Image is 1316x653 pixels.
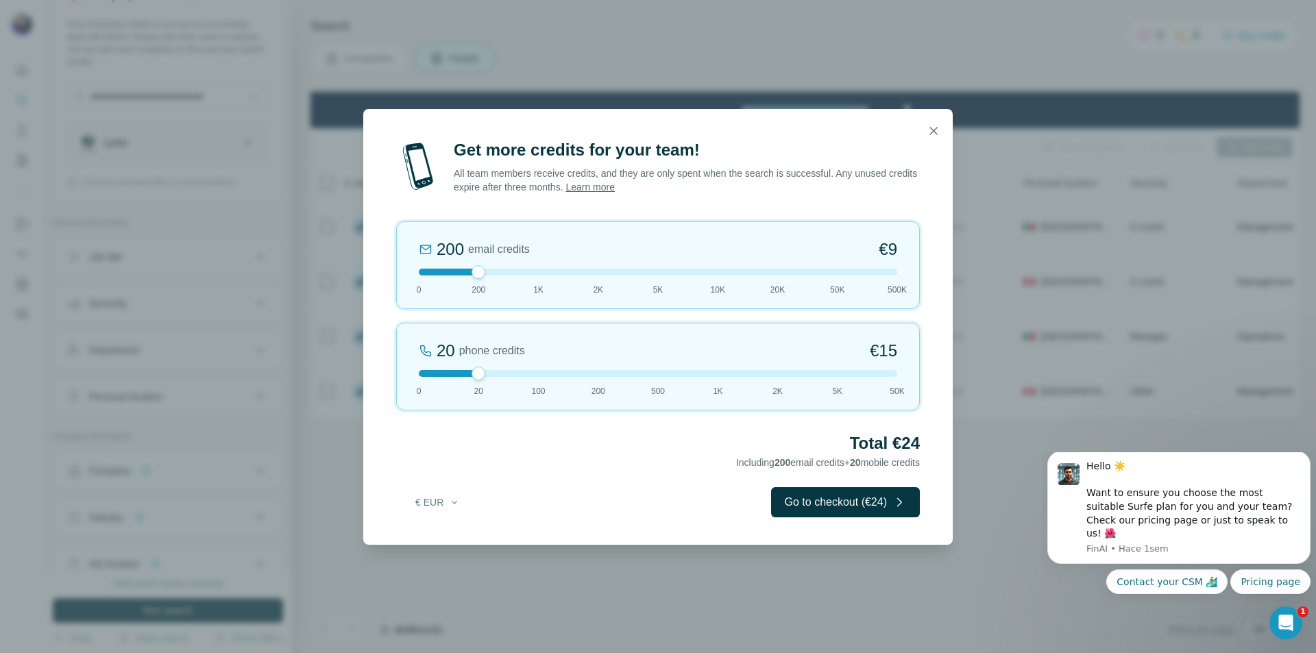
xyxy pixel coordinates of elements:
span: 500K [888,284,907,296]
span: 0 [417,284,422,296]
span: 50K [830,284,844,296]
span: 2K [593,284,603,296]
iframe: Intercom live chat [1269,606,1302,639]
span: 10K [711,284,725,296]
div: Hello ☀️ Want to ensure you choose the most suitable Surfe plan for you and your team? Check our ... [45,8,258,88]
div: 20 [437,340,455,362]
button: Go to checkout (€24) [771,487,920,517]
div: Quick reply options [5,117,269,142]
img: mobile-phone [396,139,440,194]
span: 20K [770,284,785,296]
span: 200 [472,284,485,296]
button: Quick reply: Pricing page [188,117,269,142]
span: 5K [653,284,663,296]
span: 5K [832,385,842,397]
span: 500 [651,385,665,397]
button: Quick reply: Contact your CSM 🏄‍♂️ [64,117,186,142]
img: Profile image for FinAI [16,11,38,33]
span: phone credits [459,343,525,359]
span: 50K [890,385,904,397]
span: 100 [531,385,545,397]
iframe: Intercom notifications mensaje [1042,452,1316,602]
span: 1K [713,385,723,397]
a: Learn more [565,182,615,193]
span: email credits [468,241,530,258]
div: Upgrade plan for full access to Surfe [398,3,592,33]
span: €15 [870,340,897,362]
span: 200 [592,385,605,397]
span: 0 [417,385,422,397]
div: Message content [45,8,258,88]
span: 1K [533,284,544,296]
span: 20 [850,457,861,468]
p: Message from FinAI, sent Hace 1sem [45,90,258,103]
span: €9 [879,238,897,260]
h2: Total €24 [396,432,920,454]
span: Including email credits + mobile credits [736,457,920,468]
span: 200 [775,457,790,468]
div: 200 [437,238,464,260]
span: 1 [1297,606,1308,617]
p: All team members receive credits, and they are only spent when the search is successful. Any unus... [454,167,920,194]
span: 20 [474,385,483,397]
button: € EUR [406,490,470,515]
span: 2K [772,385,783,397]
